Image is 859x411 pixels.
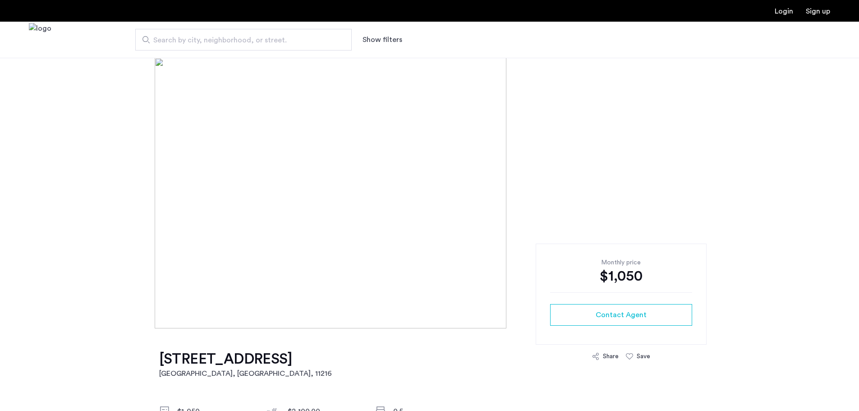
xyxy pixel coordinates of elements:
[596,309,647,320] span: Contact Agent
[153,35,326,46] span: Search by city, neighborhood, or street.
[135,29,352,51] input: Apartment Search
[159,350,332,379] a: [STREET_ADDRESS][GEOGRAPHIC_DATA], [GEOGRAPHIC_DATA], 11216
[159,350,332,368] h1: [STREET_ADDRESS]
[603,352,619,361] div: Share
[550,258,692,267] div: Monthly price
[637,352,650,361] div: Save
[775,8,793,15] a: Login
[159,368,332,379] h2: [GEOGRAPHIC_DATA], [GEOGRAPHIC_DATA] , 11216
[155,58,704,328] img: [object%20Object]
[29,23,51,57] a: Cazamio Logo
[550,304,692,326] button: button
[806,8,830,15] a: Registration
[29,23,51,57] img: logo
[550,267,692,285] div: $1,050
[363,34,402,45] button: Show or hide filters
